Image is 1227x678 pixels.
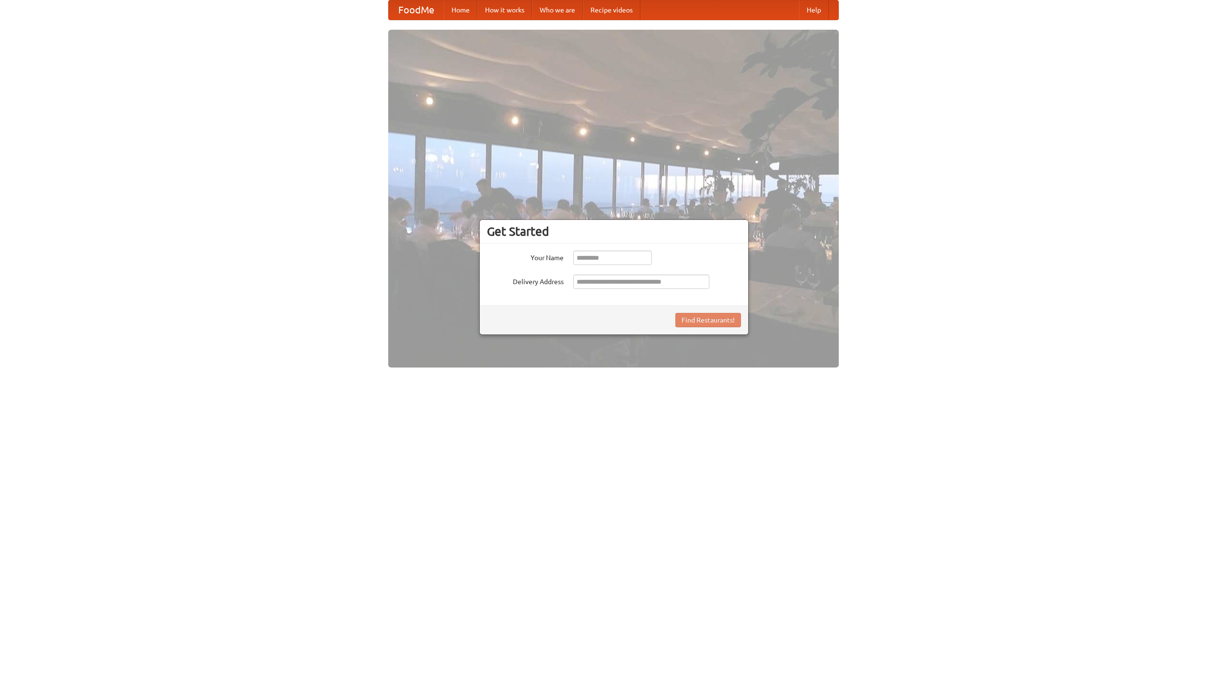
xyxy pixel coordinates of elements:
a: How it works [477,0,532,20]
h3: Get Started [487,224,741,239]
button: Find Restaurants! [675,313,741,327]
a: FoodMe [389,0,444,20]
a: Help [799,0,829,20]
label: Delivery Address [487,275,564,287]
label: Your Name [487,251,564,263]
a: Who we are [532,0,583,20]
a: Home [444,0,477,20]
a: Recipe videos [583,0,640,20]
